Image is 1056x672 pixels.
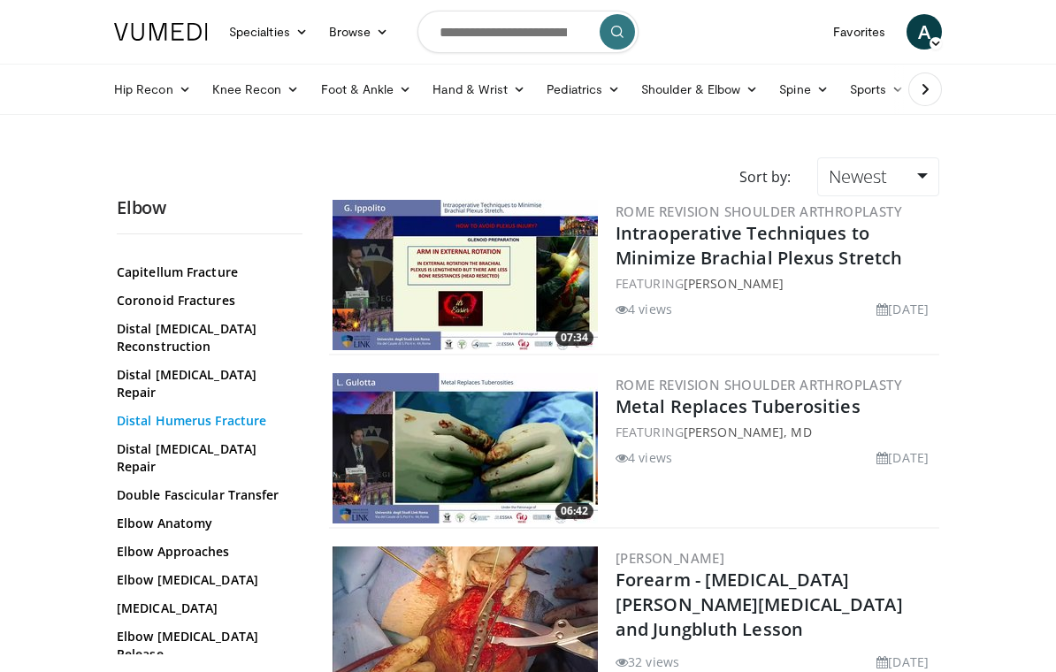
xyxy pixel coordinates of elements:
a: [MEDICAL_DATA] [117,599,294,617]
a: Hand & Wrist [422,72,536,107]
a: Rome Revision Shoulder Arthroplasty [616,376,902,393]
input: Search topics, interventions [417,11,639,53]
a: 06:42 [333,373,598,523]
li: 32 views [616,653,679,671]
img: 98ea1a58-a5eb-4fce-a648-f8b41e99bb4c.300x170_q85_crop-smart_upscale.jpg [333,373,598,523]
a: Intraoperative Techniques to Minimize Brachial Plexus Stretch [616,221,902,270]
a: Browse [318,14,400,50]
div: FEATURING [616,274,936,293]
span: 07:34 [555,330,593,346]
li: [DATE] [876,448,929,467]
a: [PERSON_NAME] [684,275,784,292]
a: Foot & Ankle [310,72,423,107]
a: Pediatrics [536,72,631,107]
a: Distal [MEDICAL_DATA] Repair [117,366,294,401]
a: Sports [839,72,915,107]
a: Spine [769,72,838,107]
img: 79664923-6c7d-4073-92b0-8b70bf8165f2.300x170_q85_crop-smart_upscale.jpg [333,200,598,350]
div: Sort by: [726,157,804,196]
a: Hip Recon [103,72,202,107]
a: Knee Recon [202,72,310,107]
h2: Elbow [117,196,302,219]
li: [DATE] [876,300,929,318]
a: Double Fascicular Transfer [117,486,294,504]
a: [PERSON_NAME] [616,549,724,567]
a: Metal Replaces Tuberosities [616,394,861,418]
a: A [907,14,942,50]
span: 06:42 [555,503,593,519]
a: Distal [MEDICAL_DATA] Repair [117,440,294,476]
a: Forearm - [MEDICAL_DATA][PERSON_NAME][MEDICAL_DATA] and Jungbluth Lesson [616,568,903,641]
a: Newest [817,157,939,196]
a: Shoulder & Elbow [631,72,769,107]
a: 07:34 [333,200,598,350]
a: Rome Revision Shoulder Arthroplasty [616,202,902,220]
li: [DATE] [876,653,929,671]
li: 4 views [616,300,672,318]
a: Elbow [MEDICAL_DATA] [117,571,294,589]
a: Elbow [MEDICAL_DATA] Release [117,628,294,663]
a: Elbow Anatomy [117,515,294,532]
li: 4 views [616,448,672,467]
a: Elbow Approaches [117,543,294,561]
div: FEATURING [616,423,936,441]
a: Distal Humerus Fracture [117,412,294,430]
span: Newest [829,164,887,188]
a: Specialties [218,14,318,50]
img: VuMedi Logo [114,23,208,41]
a: Favorites [823,14,896,50]
a: Coronoid Fractures [117,292,294,309]
a: Distal [MEDICAL_DATA] Reconstruction [117,320,294,355]
a: Capitellum Fracture [117,263,294,281]
a: [PERSON_NAME], MD [684,424,812,440]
